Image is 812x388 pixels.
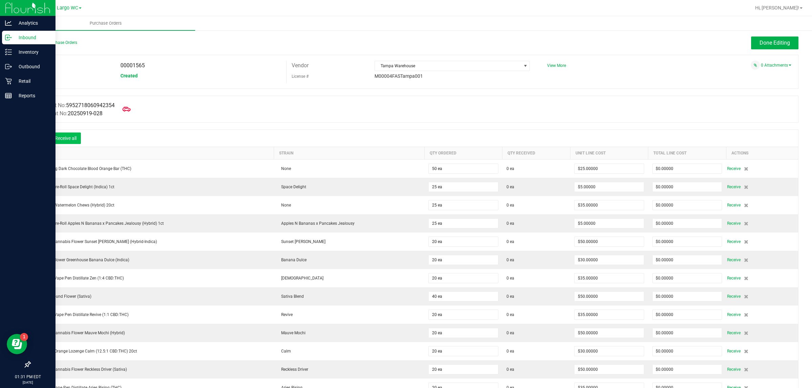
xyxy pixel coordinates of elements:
[57,5,78,11] span: Largo WC
[574,164,644,173] input: $0.00000
[506,220,514,226] span: 0 ea
[502,147,570,159] th: Qty Received
[35,239,270,245] div: FT 3.5g Cannabis Flower Sunset [PERSON_NAME] (Hybrid-Indica)
[755,5,799,10] span: Hi, [PERSON_NAME]!
[278,276,323,281] span: [DEMOGRAPHIC_DATA]
[653,346,722,356] input: $0.00000
[761,63,791,68] a: 0 Attachments
[727,201,741,209] span: Receive
[727,165,741,173] span: Receive
[727,183,741,191] span: Receive
[12,77,52,85] p: Retail
[506,330,514,336] span: 0 ea
[760,40,790,46] span: Done Editing
[5,49,12,55] inline-svg: Inventory
[20,333,28,341] iframe: Resource center unread badge
[120,73,138,78] span: Created
[574,255,644,265] input: $0.00000
[429,200,498,210] input: 0 ea
[653,255,722,265] input: $0.00000
[35,348,270,354] div: SW 5mg Orange Lozenge Calm (12.5:1 CBD:THC) 20ct
[35,184,270,190] div: FT 0.5g Pre-Roll Space Delight (Indica) 1ct
[278,367,308,372] span: Reckless Driver
[50,132,81,144] button: Receive all
[278,166,291,171] span: None
[429,365,498,374] input: 0 ea
[653,365,722,374] input: $0.00000
[429,273,498,283] input: 0 ea
[35,330,270,336] div: FT 3.5g Cannabis Flower Mauve Mochi (Hybrid)
[429,292,498,301] input: 0 ea
[5,34,12,41] inline-svg: Inbound
[653,292,722,301] input: $0.00000
[35,220,270,226] div: FT 0.5g Pre-Roll Apples N Bananas x Pancakes Jealousy (Hybrid) 1ct
[653,273,722,283] input: $0.00000
[35,110,103,118] label: Shipment No:
[278,203,291,208] span: None
[574,292,644,301] input: $0.00000
[278,239,325,244] span: Sunset [PERSON_NAME]
[574,182,644,192] input: $0.00000
[5,20,12,26] inline-svg: Analytics
[274,147,424,159] th: Strain
[574,219,644,228] input: $0.00000
[120,102,133,116] span: Mark as Arrived
[278,221,355,226] span: Apples N Bananas x Pancakes Jealousy
[278,185,306,189] span: Space Delight
[653,164,722,173] input: $0.00000
[429,328,498,338] input: 0 ea
[506,293,514,299] span: 0 ea
[278,258,307,262] span: Banana Dulce
[727,311,741,319] span: Receive
[12,48,52,56] p: Inventory
[3,380,52,385] p: [DATE]
[292,60,309,71] label: Vendor
[12,33,52,42] p: Inbound
[12,92,52,100] p: Reports
[35,275,270,281] div: SW 0.3g Vape Pen Distillate Zen (1:4 CBD:THC)
[751,37,798,49] button: Done Editing
[506,312,514,318] span: 0 ea
[506,366,514,372] span: 0 ea
[653,200,722,210] input: $0.00000
[547,63,566,68] a: View More
[726,147,798,159] th: Actions
[35,257,270,263] div: FD 3.5g Flower Greenhouse Banana Dulce (Indica)
[506,166,514,172] span: 0 ea
[429,182,498,192] input: 0 ea
[35,293,270,299] div: FT 7g Ground Flower (Sativa)
[574,346,644,356] input: $0.00000
[574,328,644,338] input: $0.00000
[653,219,722,228] input: $0.00000
[5,63,12,70] inline-svg: Outbound
[727,256,741,264] span: Receive
[429,237,498,246] input: 0 ea
[751,60,760,70] span: Attach a document
[35,202,270,208] div: HT 5mg Watermelon Chews (Hybrid) 20ct
[727,365,741,373] span: Receive
[30,147,274,159] th: Item
[35,166,270,172] div: HT 100mg Dark Chocolate Blood Orange Bar (THC)
[7,334,27,354] iframe: Resource center
[5,92,12,99] inline-svg: Reports
[653,328,722,338] input: $0.00000
[429,346,498,356] input: 0 ea
[574,237,644,246] input: $0.00000
[429,164,498,173] input: 0 ea
[429,310,498,319] input: 0 ea
[727,274,741,282] span: Receive
[727,292,741,300] span: Receive
[278,349,291,354] span: Calm
[68,110,103,117] span: 20250919-028
[727,238,741,246] span: Receive
[574,273,644,283] input: $0.00000
[506,348,514,354] span: 0 ea
[429,255,498,265] input: 0 ea
[429,219,498,228] input: 0 ea
[424,147,502,159] th: Qty Ordered
[727,329,741,337] span: Receive
[506,239,514,245] span: 0 ea
[506,202,514,208] span: 0 ea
